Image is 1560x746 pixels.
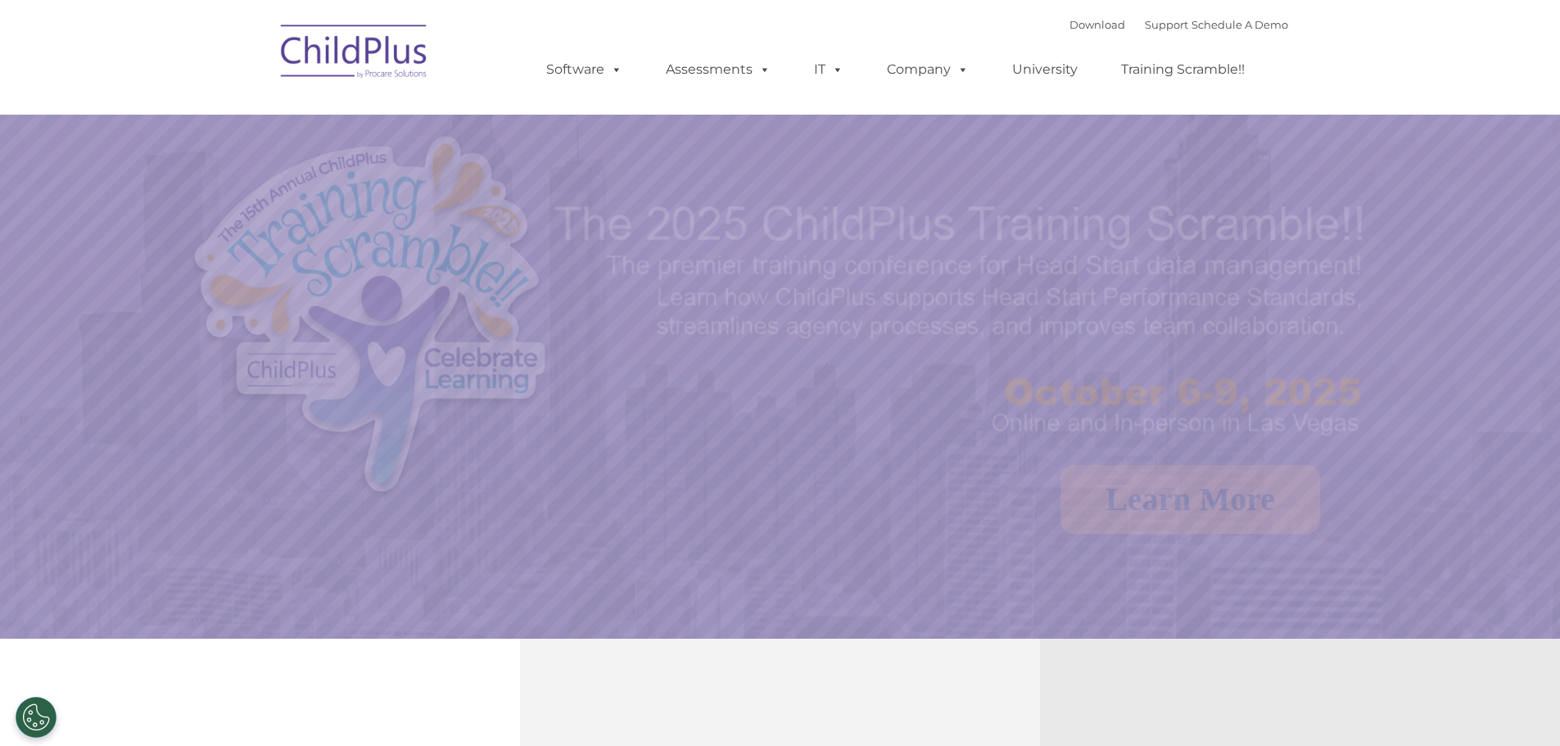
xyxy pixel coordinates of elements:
img: ChildPlus by Procare Solutions [273,13,436,95]
a: Training Scramble!! [1105,53,1261,86]
a: Schedule A Demo [1191,18,1288,31]
a: Download [1069,18,1125,31]
a: University [996,53,1094,86]
a: Company [870,53,985,86]
a: Software [530,53,639,86]
a: Assessments [649,53,787,86]
a: Learn More [1060,465,1320,534]
font: | [1069,18,1288,31]
button: Cookies Settings [16,697,57,738]
a: IT [798,53,860,86]
a: Support [1145,18,1188,31]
